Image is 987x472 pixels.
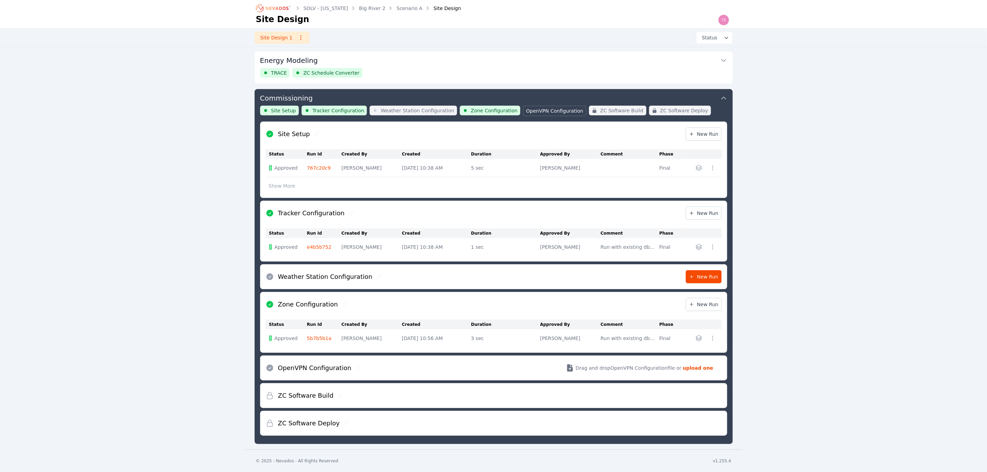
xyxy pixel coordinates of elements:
th: Comment [601,320,659,329]
span: Weather Station Configuration [381,107,454,114]
a: New Run [686,270,722,283]
nav: Breadcrumb [256,3,461,14]
span: ZC Schedule Converter [303,69,359,76]
span: New Run [689,210,719,217]
h2: ZC Software Deploy [278,418,340,428]
button: Status [696,31,733,44]
th: Created [402,320,471,329]
th: Run Id [307,320,342,329]
th: Phase [659,320,681,329]
span: OpenVPN Configuration [526,107,583,114]
span: Site Setup [271,107,296,114]
h2: Site Setup [278,129,310,139]
td: [DATE] 10:56 AM [402,329,471,347]
button: Show More [266,179,298,192]
th: Created [402,149,471,159]
a: Site Design 1 [255,31,310,44]
a: 767c20c9 [307,165,331,171]
th: Status [266,320,307,329]
div: © 2025 - Nevados - All Rights Reserved [256,458,339,464]
span: Approved [275,164,298,171]
td: [PERSON_NAME] [342,329,402,347]
div: v1.255.4 [713,458,731,464]
span: Zone Configuration [471,107,518,114]
span: Status [699,34,718,41]
td: [DATE] 10:38 AM [402,238,471,256]
h2: Weather Station Configuration [278,272,372,282]
div: Run with existing db values [601,244,656,251]
th: Approved By [540,149,601,159]
div: Site Design [424,5,461,12]
th: Duration [471,320,540,329]
span: ZC Software Build [600,107,643,114]
span: TRACE [271,69,287,76]
td: [PERSON_NAME] [342,159,402,177]
th: Phase [659,228,681,238]
th: Run Id [307,149,342,159]
th: Created [402,228,471,238]
th: Comment [601,228,659,238]
button: Energy Modeling [260,51,727,68]
th: Approved By [540,228,601,238]
th: Duration [471,228,540,238]
div: CommissioningSite SetupTracker ConfigurationWeather Station ConfigurationZone ConfigurationOpenVP... [255,89,733,444]
span: Approved [275,335,298,342]
span: ZC Software Deploy [660,107,708,114]
h2: Tracker Configuration [278,208,345,218]
div: Final [659,164,677,171]
a: New Run [686,128,722,141]
div: 5 sec [471,164,537,171]
td: [PERSON_NAME] [540,329,601,347]
button: Drag and dropOpenVPN Configurationfile or upload one [558,358,721,378]
td: [PERSON_NAME] [540,238,601,256]
h1: Site Design [256,14,310,25]
h2: OpenVPN Configuration [278,363,352,373]
img: Ted Elliott [718,15,729,26]
a: e4b5b752 [307,244,332,250]
a: SOLV - [US_STATE] [304,5,348,12]
th: Created By [342,228,402,238]
span: Tracker Configuration [313,107,364,114]
span: New Run [689,301,719,308]
a: New Run [686,298,722,311]
th: Status [266,228,307,238]
th: Duration [471,149,540,159]
th: Run Id [307,228,342,238]
div: 1 sec [471,244,537,251]
button: Commissioning [260,89,727,106]
a: New Run [686,207,722,220]
div: Final [659,244,677,251]
th: Created By [342,149,402,159]
div: Final [659,335,677,342]
td: [PERSON_NAME] [342,238,402,256]
th: Approved By [540,320,601,329]
th: Status [266,149,307,159]
h2: ZC Software Build [278,391,334,400]
h3: Energy Modeling [260,56,318,65]
a: Scenario A [397,5,423,12]
div: 3 sec [471,335,537,342]
th: Comment [601,149,659,159]
h3: Commissioning [260,93,313,103]
a: Big River 2 [359,5,386,12]
div: Run with existing db values. [PERSON_NAME] entered 1 for Inverter and 11 for Zigbee channel into db [601,335,656,342]
span: Approved [275,244,298,251]
span: New Run [689,131,719,138]
a: 5b7b5b1a [307,336,332,341]
td: [DATE] 10:38 AM [402,159,471,177]
th: Phase [659,149,681,159]
th: Created By [342,320,402,329]
h2: Zone Configuration [278,300,338,309]
strong: upload one [683,365,713,371]
span: Drag and drop OpenVPN Configuration file or [576,365,681,371]
span: New Run [689,273,719,280]
div: Energy ModelingTRACEZC Schedule Converter [255,51,733,84]
td: [PERSON_NAME] [540,159,601,177]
